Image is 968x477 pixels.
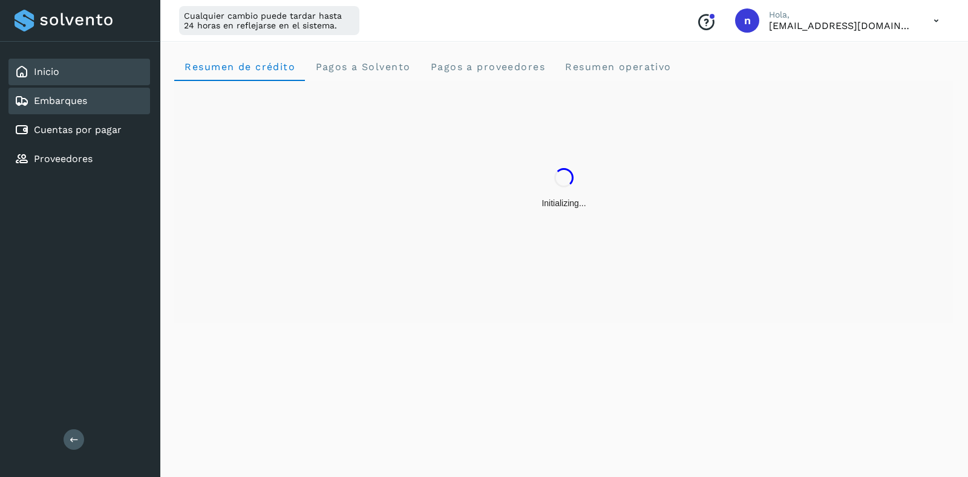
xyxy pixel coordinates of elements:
div: Embarques [8,88,150,114]
div: Inicio [8,59,150,85]
a: Proveedores [34,153,93,164]
a: Cuentas por pagar [34,124,122,135]
div: Cualquier cambio puede tardar hasta 24 horas en reflejarse en el sistema. [179,6,359,35]
a: Embarques [34,95,87,106]
a: Inicio [34,66,59,77]
p: Hola, [769,10,914,20]
p: niagara+prod@solvento.mx [769,20,914,31]
span: Pagos a Solvento [315,61,410,73]
span: Resumen operativo [564,61,672,73]
div: Cuentas por pagar [8,117,150,143]
span: Resumen de crédito [184,61,295,73]
div: Proveedores [8,146,150,172]
span: Pagos a proveedores [430,61,545,73]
